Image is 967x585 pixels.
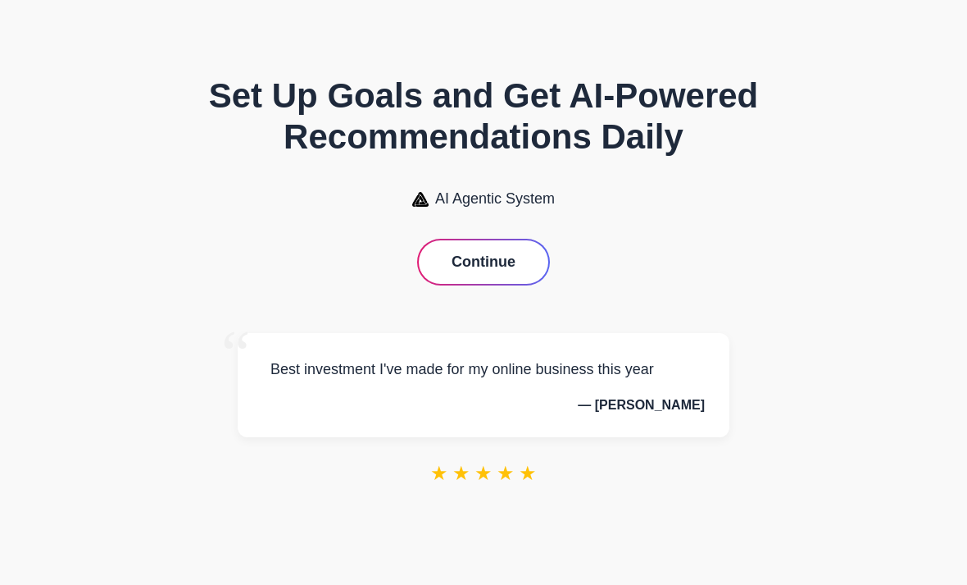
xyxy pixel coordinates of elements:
span: “ [221,317,251,391]
span: ★ [430,462,448,485]
p: Best investment I've made for my online business this year [262,358,705,382]
span: ★ [519,462,537,485]
span: AI Agentic System [435,190,555,208]
span: ★ [497,462,515,485]
p: — [PERSON_NAME] [262,398,705,413]
span: ★ [452,462,470,485]
button: Continue [419,240,548,284]
span: ★ [474,462,493,485]
img: AI Agentic System Logo [412,192,429,207]
h1: Set Up Goals and Get AI-Powered Recommendations Daily [172,75,795,158]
